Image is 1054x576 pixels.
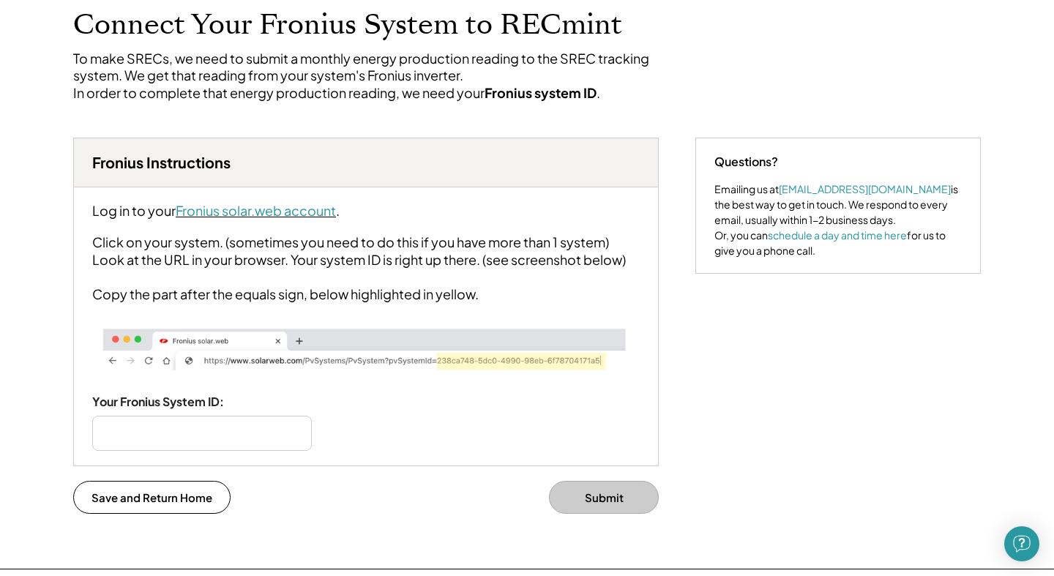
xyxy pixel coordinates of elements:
div: Log in to your . [92,202,340,219]
div: Emailing us at is the best way to get in touch. We respond to every email, usually within 1-2 bus... [714,182,962,258]
h3: Fronius Instructions [92,153,231,172]
strong: Fronius system ID [485,84,597,101]
img: Screen%2BShot%2B2022-05-13%2Bat%2B15.02.45.png [92,317,640,381]
a: [EMAIL_ADDRESS][DOMAIN_NAME] [779,182,951,195]
div: Open Intercom Messenger [1004,526,1039,561]
button: Submit [549,481,659,514]
div: Questions? [714,153,778,171]
a: Fronius solar.web account [176,202,336,219]
div: To make SRECs, we need to submit a monthly energy production reading to the SREC tracking system.... [73,50,673,101]
button: Save and Return Home [73,481,231,514]
div: Click on your system. (sometimes you need to do this if you have more than 1 system) Look at the ... [92,233,626,302]
div: Your Fronius System ID: [92,394,239,410]
h1: Connect Your Fronius System to RECmint [73,8,673,42]
a: schedule a day and time here [768,228,907,242]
